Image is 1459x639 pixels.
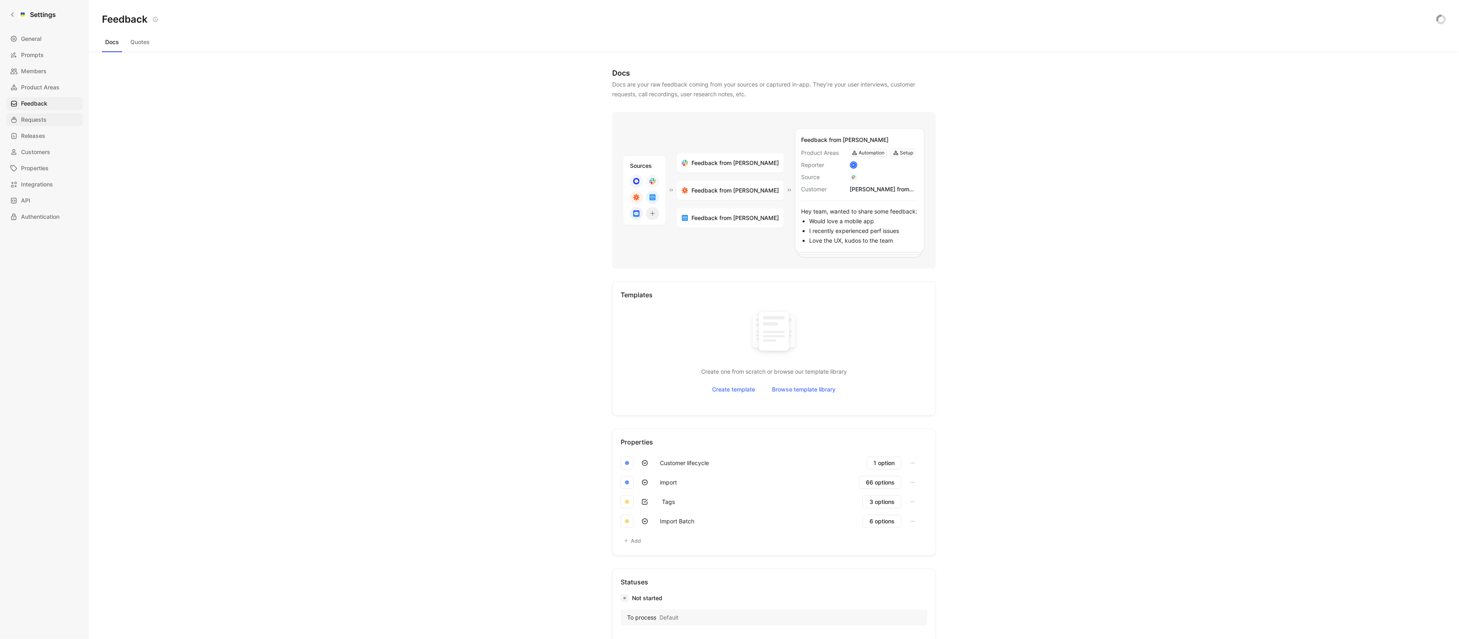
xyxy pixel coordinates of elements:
[867,457,901,470] button: 1 option
[801,184,846,194] span: Customer
[746,306,802,361] img: template illustration
[21,180,53,189] span: Integrations
[656,515,698,528] button: Import Batch
[801,172,846,182] span: Source
[6,146,83,159] a: Customers
[6,162,83,175] a: Properties
[21,66,47,76] span: Members
[612,68,936,78] div: Docs
[850,184,918,194] div: [PERSON_NAME] from
[621,577,927,587] div: Statuses
[6,32,83,45] a: General
[691,158,779,168] span: Feedback from [PERSON_NAME]
[21,131,45,141] span: Releases
[102,36,122,49] button: Docs
[809,216,918,226] li: Would love a mobile app
[621,437,927,447] div: Properties
[21,99,47,108] span: Feedback
[900,149,914,157] div: Setup
[6,178,83,191] a: Integrations
[621,290,927,300] div: Templates
[21,163,49,173] span: Properties
[6,65,83,78] a: Members
[6,81,83,94] a: Product Areas
[612,80,936,99] div: Docs are your raw feedback coming from your sources or captured in-app. They’re your user intervi...
[6,113,83,126] a: Requests
[809,236,918,245] li: Love the UX, kudos to the team
[691,186,779,195] span: Feedback from [PERSON_NAME]
[656,476,681,489] button: import
[691,213,779,223] span: Feedback from [PERSON_NAME]
[21,212,59,222] span: Authentication
[869,516,895,526] span: 6 options
[6,210,83,223] a: Authentication
[656,457,713,470] button: Customer lifecycle
[621,593,927,603] div: Not started
[713,385,755,394] span: Create template
[869,497,895,507] span: 3 options
[801,136,889,143] span: Feedback from [PERSON_NAME]
[6,97,83,110] a: Feedback
[621,367,927,377] p: Create one from scratch or browse our template library
[772,385,836,394] span: Browse template library
[859,476,901,489] button: 66 options
[6,194,83,207] a: API
[630,162,652,169] span: Sources
[621,535,645,546] button: Add
[866,478,895,487] span: 66 options
[874,458,895,468] span: 1 option
[21,147,50,157] span: Customers
[6,129,83,142] a: Releases
[706,383,762,396] button: Create template
[102,13,148,26] h2: Feedback
[6,6,59,23] a: Settings
[30,10,56,19] h1: Settings
[863,515,901,528] button: 6 options
[6,49,83,61] a: Prompts
[21,34,41,44] span: General
[21,83,59,92] span: Product Areas
[660,613,679,622] span: Default
[21,196,30,205] span: API
[656,495,681,508] button: Tags
[851,162,857,168] div: K
[809,226,918,236] li: I recently experienced perf issues
[127,36,153,49] button: Quotes
[863,495,901,508] button: 3 options
[21,50,44,60] span: Prompts
[627,613,656,622] span: To process
[801,201,918,245] div: Hey team, wanted to share some feedback:
[766,383,843,396] button: Browse template library
[21,115,47,125] span: Requests
[801,160,846,170] span: Reporter
[801,148,846,158] span: Product Areas
[859,149,885,157] div: Automation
